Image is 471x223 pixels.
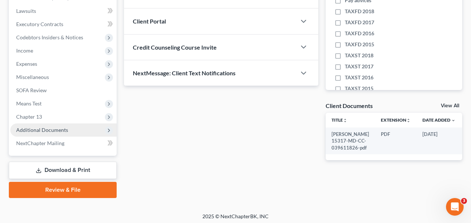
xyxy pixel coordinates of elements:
[461,198,467,204] span: 3
[446,198,464,216] iframe: Intercom live chat
[406,118,411,123] i: unfold_more
[441,103,459,108] a: View All
[16,61,37,67] span: Expenses
[375,127,417,154] td: PDF
[417,127,461,154] td: [DATE]
[10,18,117,31] a: Executory Contracts
[343,118,347,123] i: unfold_more
[133,18,166,25] span: Client Portal
[16,34,83,40] span: Codebtors Insiders & Notices
[345,74,373,81] span: TAXST 2016
[16,127,68,133] span: Additional Documents
[133,44,217,51] span: Credit Counseling Course Invite
[451,118,456,123] i: expand_more
[9,162,117,179] a: Download & Print
[10,137,117,150] a: NextChapter Mailing
[16,74,49,80] span: Miscellaneous
[16,100,42,107] span: Means Test
[422,117,456,123] a: Date Added expand_more
[10,4,117,18] a: Lawsuits
[16,114,42,120] span: Chapter 13
[9,182,117,198] a: Review & File
[345,85,373,92] span: TAXST 2015
[326,127,375,154] td: [PERSON_NAME] 15317-MD-CC-039611826-pdf
[133,69,235,76] span: NextMessage: Client Text Notifications
[16,21,63,27] span: Executory Contracts
[16,8,36,14] span: Lawsuits
[345,52,373,59] span: TAXST 2018
[16,87,47,93] span: SOFA Review
[381,117,411,123] a: Extensionunfold_more
[326,102,373,109] div: Client Documents
[332,117,347,123] a: Titleunfold_more
[10,84,117,97] a: SOFA Review
[345,30,374,37] span: TAXFD 2016
[16,140,64,146] span: NextChapter Mailing
[345,19,374,26] span: TAXFD 2017
[345,8,374,15] span: TAXFD 2018
[345,41,374,48] span: TAXFD 2015
[16,47,33,54] span: Income
[345,63,373,70] span: TAXST 2017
